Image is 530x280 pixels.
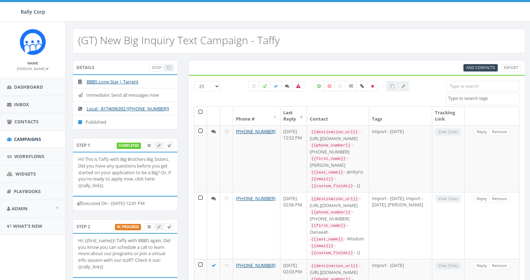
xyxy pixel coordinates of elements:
code: {{custom_fields}} [310,250,354,256]
a: Remove [489,195,510,203]
img: Icon_1.png [20,29,46,55]
td: Import - [DATE] [369,125,433,192]
code: {{destination_url}} [310,196,359,202]
label: Replied [281,81,293,91]
span: Playbooks [14,188,41,194]
span: Send Test Message [167,143,171,148]
th: Tracking Link [432,107,464,125]
a: Reply [474,195,490,203]
div: - [PHONE_NUMBER] [310,209,366,222]
span: What's New [13,223,42,229]
a: Reply [474,262,490,269]
th: Contact [307,107,369,125]
span: Send Test Message [167,224,171,229]
label: Positive [313,81,325,91]
i: Published [78,120,86,124]
label: Removed [367,81,378,91]
span: Add Contacts [466,65,495,70]
a: Reply [474,128,490,136]
label: Sending [259,81,271,91]
div: - Danaeah [310,222,366,235]
li: Immediate: Send all messages now [73,88,177,102]
code: {{email}} [310,176,335,182]
span: CSV files only [466,65,495,70]
span: Widgets [15,171,36,177]
code: {{phone_number}} [310,142,352,149]
a: Export [501,64,521,71]
label: Delivered [270,81,282,91]
a: [PERSON_NAME] [17,65,49,71]
span: Workflows [14,153,44,159]
td: [DATE] 02:06 PM [280,192,307,259]
th: Phone #: activate to sort column ascending [233,107,280,125]
div: - {} [310,249,366,256]
h2: (GT) New Big Inquiry Text Campaign - Taffy [78,34,280,46]
label: Bounced [292,81,304,91]
span: View Campaign Delivery Statistics [148,143,151,148]
code: {{first_name}} [310,156,347,162]
label: completed [117,143,141,149]
div: Details [73,60,178,74]
span: Contacts [14,118,39,125]
div: - [URL][DOMAIN_NAME] [310,262,366,275]
code: {{email}} [310,243,335,249]
a: [PHONE_NUMBER] [236,195,276,202]
span: Inbox [14,101,29,108]
div: - Jenkyns [310,169,366,176]
textarea: Search [448,95,519,102]
div: - [310,242,366,249]
div: - {} [310,182,366,189]
code: {{last_name}} [310,236,345,243]
div: - Wisdom [310,235,366,243]
a: [PHONE_NUMBER] [236,128,276,135]
label: Link Clicked [356,81,368,91]
a: Remove [489,128,510,136]
small: Name [27,61,38,66]
label: Pending [248,81,259,91]
code: {{custom_fields}} [310,183,354,189]
p: Hi, {{first_name}}! Taffy with BBBS again. Did you know you can schedule a call to learn more abo... [78,237,172,270]
span: Rally Corp [21,8,45,15]
td: Import - [DATE], Import - [DATE], [PERSON_NAME] [369,192,433,259]
span: Campaigns [14,136,41,142]
a: BBBS Lone Star | Tarrant [87,78,138,85]
div: - [URL][DOMAIN_NAME] [310,195,366,209]
a: Stop [149,64,164,71]
div: - [PHONE_NUMBER] [310,142,366,155]
span: Admin [12,205,28,212]
code: {{phone_number}} [310,209,352,216]
label: Negative [324,81,335,91]
span: View Campaign Delivery Statistics [148,224,151,229]
input: Type to search [446,81,519,91]
th: Last Reply: activate to sort column ascending [280,107,307,125]
a: Add Contacts [463,64,498,71]
div: Executed On - [DATE] 12:41 PM [73,196,178,211]
label: in_progress [115,224,141,230]
div: - [URL][DOMAIN_NAME] [310,128,366,142]
code: {{last_name}} [310,169,345,176]
a: Remove [489,262,510,269]
i: Immediate: Send all messages now [78,93,86,97]
a: [PHONE_NUMBER] [236,262,276,268]
li: Published [73,115,177,129]
a: Local - 8174096392 [[PHONE_NUMBER]] [87,105,169,112]
div: - [310,175,366,182]
label: Neutral [334,81,346,91]
code: {{destination_url}} [310,263,359,269]
div: Step 2 [73,219,178,233]
code: {{destination_url}} [310,129,359,135]
td: [DATE] 12:52 PM [280,125,307,192]
div: Step 1 [73,138,178,152]
div: - [PERSON_NAME] [310,155,366,168]
code: {{first_name}} [310,223,347,229]
p: Hi! This is Taffy with Big Brothers Big Sisters. Did you have any questions before you get starte... [78,156,172,189]
th: Tags [369,107,433,125]
span: Dashboard [14,84,43,90]
label: Mixed [345,81,357,91]
small: [PERSON_NAME] [17,66,49,71]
